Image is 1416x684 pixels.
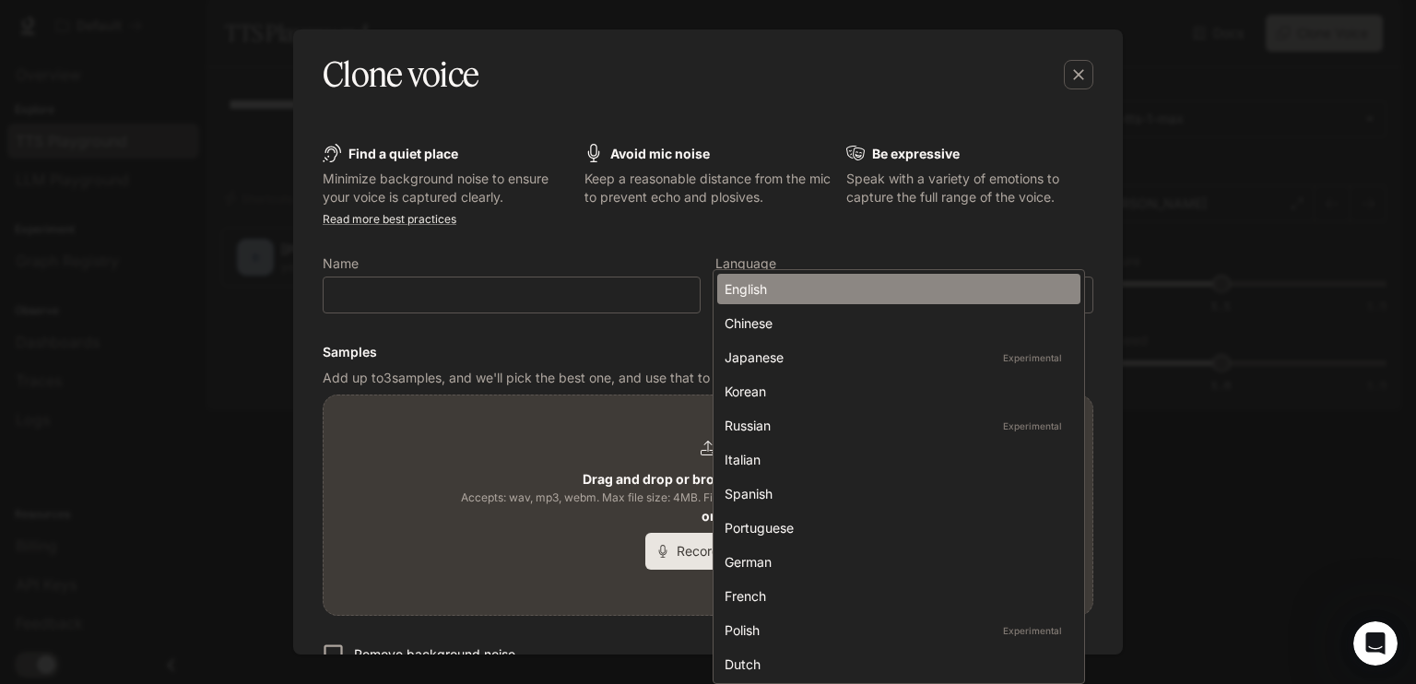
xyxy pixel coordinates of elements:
div: Polish [725,620,1066,640]
iframe: Intercom live chat [1353,621,1398,666]
div: English [725,279,1066,299]
div: Chinese [725,313,1066,333]
div: Japanese [725,348,1066,367]
div: German [725,552,1066,572]
p: Experimental [999,349,1066,366]
div: Russian [725,416,1066,435]
div: Dutch [725,655,1066,674]
div: Korean [725,382,1066,401]
div: Italian [725,450,1066,469]
div: Spanish [725,484,1066,503]
p: Experimental [999,622,1066,639]
div: French [725,586,1066,606]
div: Portuguese [725,518,1066,537]
p: Experimental [999,418,1066,434]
